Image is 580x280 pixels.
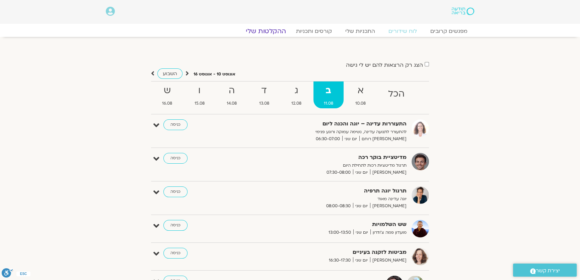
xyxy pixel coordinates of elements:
a: כניסה [163,248,188,259]
strong: א [345,83,376,98]
a: ו15.08 [184,81,215,108]
strong: ש [152,83,183,98]
a: ה14.08 [216,81,247,108]
strong: ג [281,83,312,98]
a: קורסים ותכניות [289,28,339,35]
a: השבוע [157,68,183,79]
strong: ב [313,83,344,98]
span: [PERSON_NAME] [370,203,407,210]
strong: תרגול יוגה תרפיה [242,186,407,195]
a: התכניות שלי [339,28,382,35]
strong: ו [184,83,215,98]
a: כניסה [163,153,188,164]
span: יום שני [342,135,359,143]
a: ג12.08 [281,81,312,108]
strong: מדיטציית בוקר רכה [242,153,407,162]
span: 06:30-07:00 [313,135,342,143]
span: יום שני [353,257,370,264]
span: יום שני [353,203,370,210]
span: 13.08 [249,100,280,107]
a: כניסה [163,220,188,231]
span: 15.08 [184,100,215,107]
span: יום שני [353,229,370,236]
a: ש16.08 [152,81,183,108]
span: 13:00-13:50 [326,229,353,236]
span: 16:30-17:30 [327,257,353,264]
a: ב11.08 [313,81,344,108]
strong: מביטות לזקנה בעיניים [242,248,407,257]
span: יצירת קשר [536,266,560,275]
nav: Menu [106,28,474,35]
strong: הכל [378,87,415,102]
span: 11.08 [313,100,344,107]
span: 08:00-08:30 [324,203,353,210]
p: תרגול מדיטציות רכות לתחילת היום [242,162,407,169]
span: [PERSON_NAME] [370,169,407,176]
a: יצירת קשר [513,264,577,277]
a: הכל [378,81,415,108]
p: להתעורר לתנועה עדינה, נשימה עמוקה ורוגע פנימי [242,128,407,135]
a: ההקלטות שלי [238,27,294,35]
a: לוח שידורים [382,28,424,35]
a: כניסה [163,119,188,130]
a: ד13.08 [249,81,280,108]
a: מפגשים קרובים [424,28,474,35]
strong: ד [249,83,280,98]
span: 16.08 [152,100,183,107]
strong: התעוררות עדינה – יוגה והכנה ליום [242,119,407,128]
span: מועדון פמה צ'ודרון [370,229,407,236]
label: הצג רק הרצאות להם יש לי גישה [346,62,423,68]
span: 14.08 [216,100,247,107]
p: יוגה עדינה מאוד [242,195,407,203]
span: 07:30-08:00 [324,169,353,176]
span: השבוע [163,70,177,77]
span: יום שני [353,169,370,176]
span: 12.08 [281,100,312,107]
span: [PERSON_NAME] רוחם [359,135,407,143]
strong: ה [216,83,247,98]
p: אוגוסט 10 - אוגוסט 16 [194,71,235,78]
span: [PERSON_NAME] [370,257,407,264]
strong: שש השלמויות [242,220,407,229]
span: 10.08 [345,100,376,107]
a: כניסה [163,186,188,197]
a: א10.08 [345,81,376,108]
